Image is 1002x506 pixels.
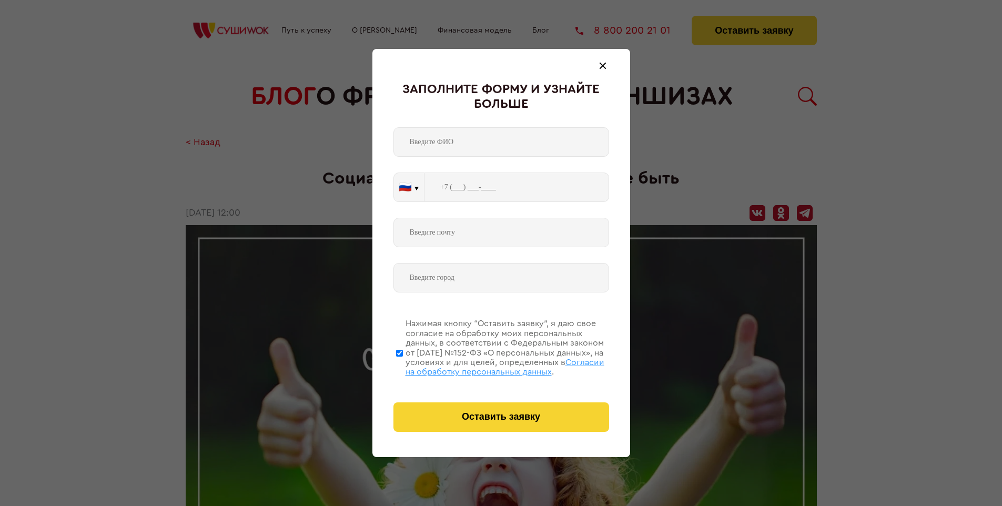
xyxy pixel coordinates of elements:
[393,127,609,157] input: Введите ФИО
[393,218,609,247] input: Введите почту
[393,402,609,432] button: Оставить заявку
[394,173,424,201] button: 🇷🇺
[393,263,609,292] input: Введите город
[393,83,609,112] div: Заполните форму и узнайте больше
[406,319,609,377] div: Нажимая кнопку “Оставить заявку”, я даю свое согласие на обработку моих персональных данных, в со...
[424,173,609,202] input: +7 (___) ___-____
[406,358,604,376] span: Согласии на обработку персональных данных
